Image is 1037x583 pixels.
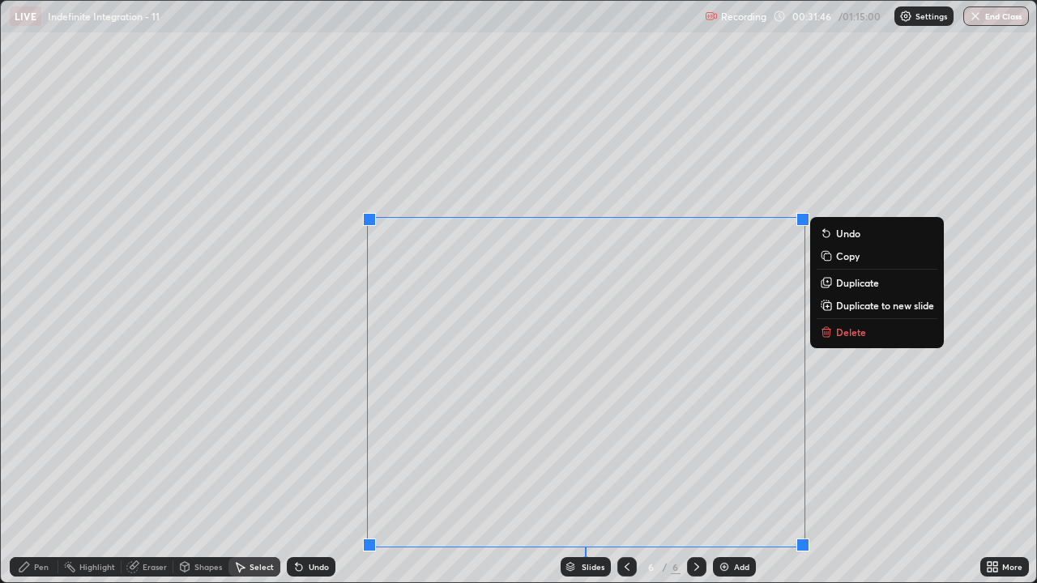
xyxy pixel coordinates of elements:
[643,562,659,572] div: 6
[836,227,860,240] p: Undo
[836,326,866,338] p: Delete
[705,10,718,23] img: recording.375f2c34.svg
[915,12,947,20] p: Settings
[817,322,937,342] button: Delete
[718,560,731,573] img: add-slide-button
[836,276,879,289] p: Duplicate
[582,563,604,571] div: Slides
[721,11,766,23] p: Recording
[817,296,937,315] button: Duplicate to new slide
[663,562,668,572] div: /
[817,273,937,292] button: Duplicate
[963,6,1029,26] button: End Class
[969,10,982,23] img: end-class-cross
[734,563,749,571] div: Add
[15,10,36,23] p: LIVE
[48,10,160,23] p: Indefinite Integration - 11
[817,246,937,266] button: Copy
[143,563,167,571] div: Eraser
[34,563,49,571] div: Pen
[1002,563,1022,571] div: More
[836,249,860,262] p: Copy
[671,560,681,574] div: 6
[817,223,937,243] button: Undo
[836,299,934,312] p: Duplicate to new slide
[899,10,912,23] img: class-settings-icons
[79,563,115,571] div: Highlight
[309,563,329,571] div: Undo
[250,563,274,571] div: Select
[194,563,222,571] div: Shapes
